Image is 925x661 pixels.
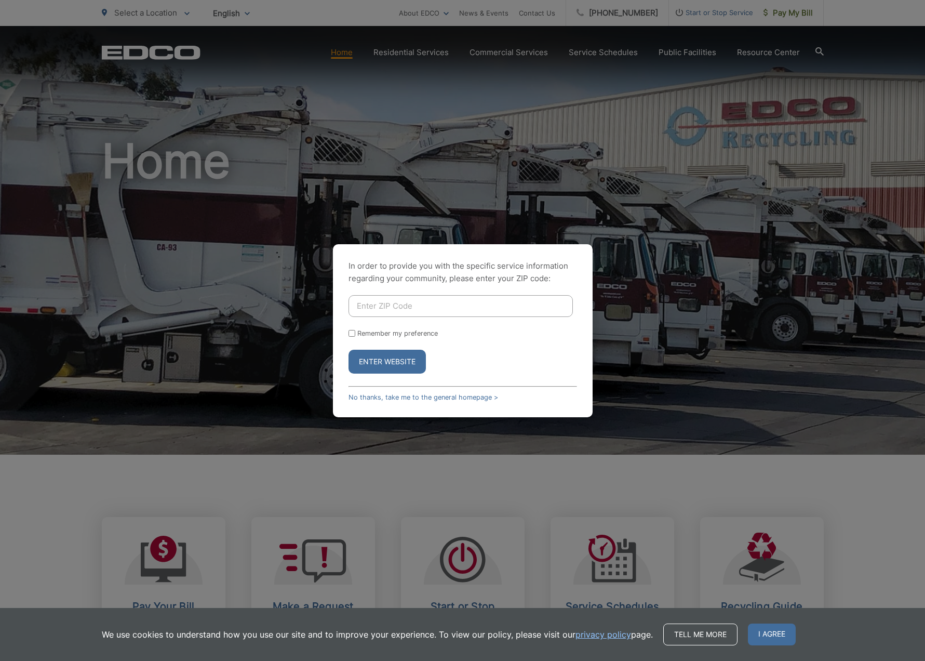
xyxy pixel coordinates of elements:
[663,624,738,645] a: Tell me more
[348,393,498,401] a: No thanks, take me to the general homepage >
[348,295,573,317] input: Enter ZIP Code
[348,260,577,285] p: In order to provide you with the specific service information regarding your community, please en...
[357,329,438,337] label: Remember my preference
[348,350,426,374] button: Enter Website
[575,628,631,641] a: privacy policy
[102,628,653,641] p: We use cookies to understand how you use our site and to improve your experience. To view our pol...
[748,624,796,645] span: I agree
